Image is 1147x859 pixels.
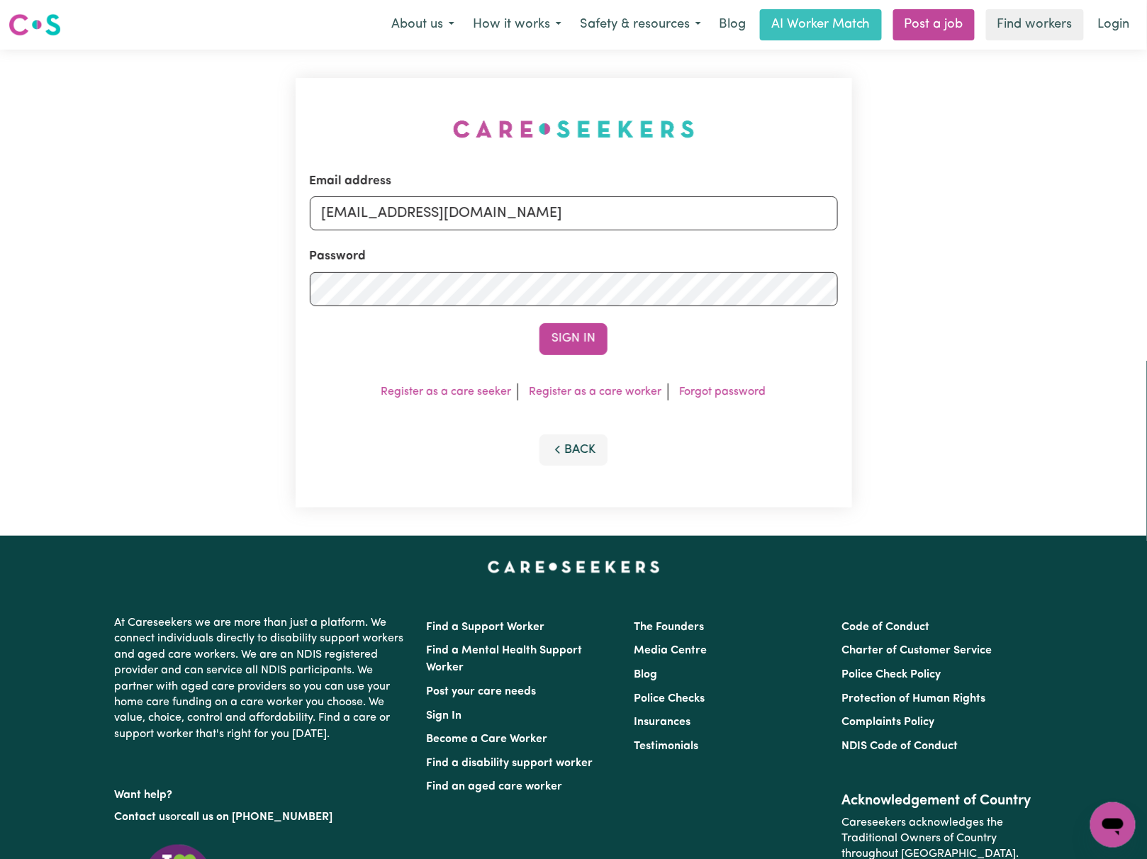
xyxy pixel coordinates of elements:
[842,622,930,633] a: Code of Conduct
[114,610,409,748] p: At Careseekers we are more than just a platform. We connect individuals directly to disability su...
[382,10,464,40] button: About us
[634,717,690,728] a: Insurances
[842,792,1033,809] h2: Acknowledgement of Country
[634,645,707,656] a: Media Centre
[539,323,608,354] button: Sign In
[986,9,1084,40] a: Find workers
[634,693,705,704] a: Police Checks
[464,10,571,40] button: How it works
[842,669,941,680] a: Police Check Policy
[181,812,332,823] a: call us on [PHONE_NUMBER]
[710,9,754,40] a: Blog
[760,9,882,40] a: AI Worker Match
[426,758,593,769] a: Find a disability support worker
[381,386,512,398] a: Register as a care seeker
[680,386,766,398] a: Forgot password
[842,741,958,752] a: NDIS Code of Conduct
[114,782,409,803] p: Want help?
[1090,9,1138,40] a: Login
[530,386,662,398] a: Register as a care worker
[571,10,710,40] button: Safety & resources
[310,247,367,266] label: Password
[634,622,704,633] a: The Founders
[488,561,660,573] a: Careseekers home page
[426,645,582,673] a: Find a Mental Health Support Worker
[426,622,544,633] a: Find a Support Worker
[426,734,547,745] a: Become a Care Worker
[842,717,935,728] a: Complaints Policy
[1090,802,1136,848] iframe: Button to launch messaging window
[9,9,61,41] a: Careseekers logo
[310,196,838,230] input: Email address
[9,12,61,38] img: Careseekers logo
[114,804,409,831] p: or
[114,812,170,823] a: Contact us
[842,693,986,704] a: Protection of Human Rights
[426,710,461,722] a: Sign In
[539,434,608,466] button: Back
[634,669,657,680] a: Blog
[893,9,975,40] a: Post a job
[310,172,392,191] label: Email address
[426,781,562,792] a: Find an aged care worker
[426,686,536,697] a: Post your care needs
[842,645,992,656] a: Charter of Customer Service
[634,741,698,752] a: Testimonials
